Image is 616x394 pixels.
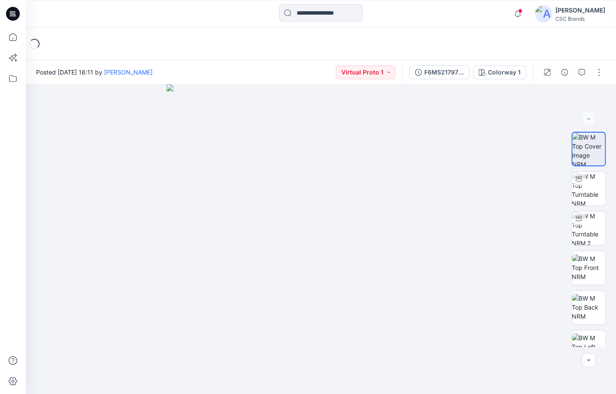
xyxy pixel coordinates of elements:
img: BW M Top Back NRM [572,294,605,321]
img: BW M Top Left NRM [572,333,605,360]
img: BW M Top Cover Image NRM [572,133,605,165]
div: CSC Brands [555,16,605,22]
img: eyJhbGciOiJIUzI1NiIsImtpZCI6IjAiLCJzbHQiOiJzZXMiLCJ0eXAiOiJKV1QifQ.eyJkYXRhIjp7InR5cGUiOiJzdG9yYW... [166,84,475,394]
img: avatar [535,5,552,22]
div: F6MS217975_F26_GLREG_VP1 [424,68,464,77]
a: [PERSON_NAME] [104,68,153,76]
div: [PERSON_NAME] [555,5,605,16]
button: Colorway 1 [473,65,526,79]
span: Posted [DATE] 16:11 by [36,68,153,77]
div: Colorway 1 [488,68,521,77]
img: BW M Top Turntable NRM [572,172,605,205]
img: BW M Top Front NRM [572,254,605,281]
img: BW M Top Turntable NRM 2 [572,211,605,245]
button: F6MS217975_F26_GLREG_VP1 [409,65,469,79]
button: Details [558,65,571,79]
